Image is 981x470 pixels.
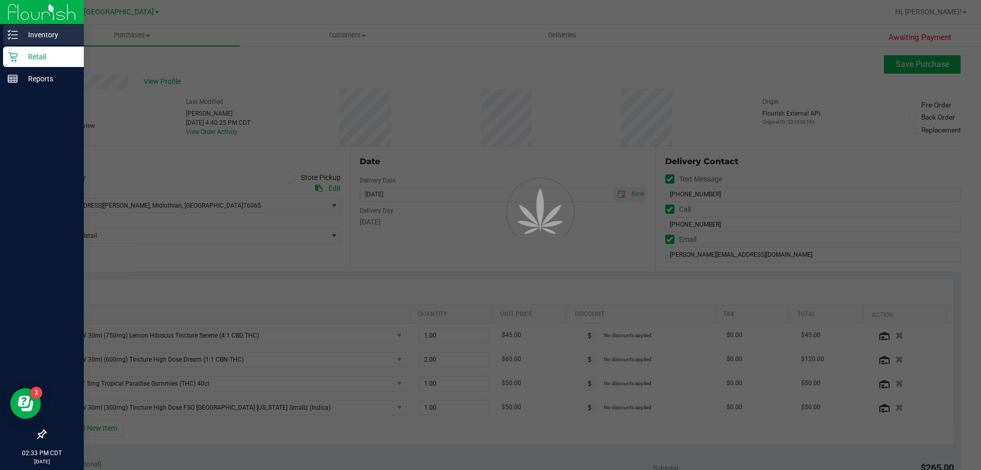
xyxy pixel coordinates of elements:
p: Reports [18,73,79,85]
inline-svg: Inventory [8,30,18,40]
inline-svg: Reports [8,74,18,84]
p: [DATE] [5,458,79,465]
iframe: Resource center unread badge [30,387,42,399]
inline-svg: Retail [8,52,18,62]
p: 02:33 PM CDT [5,449,79,458]
p: Retail [18,51,79,63]
p: Inventory [18,29,79,41]
iframe: Resource center [10,388,41,419]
